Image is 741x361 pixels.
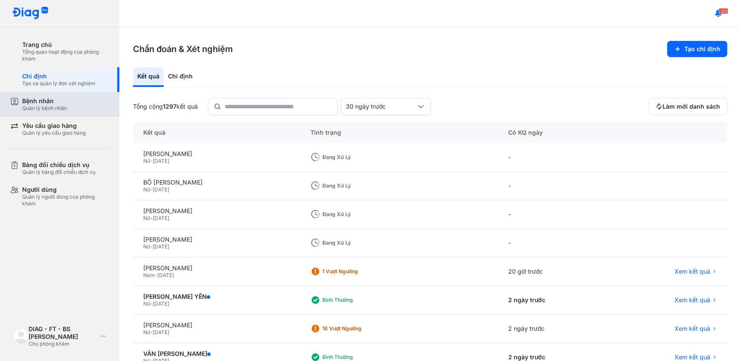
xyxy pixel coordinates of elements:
[22,193,109,207] div: Quản lý người dùng của phòng khám
[150,158,153,164] span: -
[153,215,169,221] span: [DATE]
[22,161,96,169] div: Bảng đối chiếu dịch vụ
[322,268,391,275] div: 1 Vượt ngưỡng
[498,122,608,143] div: Có KQ ngày
[674,353,710,361] span: Xem kết quả
[12,7,49,20] img: logo
[143,158,150,164] span: Nữ
[498,286,608,315] div: 2 ngày trước
[648,98,727,115] button: Làm mới danh sách
[133,103,198,110] div: Tổng cộng kết quả
[498,229,608,257] div: -
[22,49,109,62] div: Tổng quan hoạt động của phòng khám
[29,341,97,347] div: Chủ phòng khám
[22,130,86,136] div: Quản lý yêu cầu giao hàng
[322,154,391,161] div: Đang xử lý
[133,43,233,55] h3: Chẩn đoán & Xét nghiệm
[29,325,97,341] div: DIAG - FT - BS [PERSON_NAME]
[22,169,96,176] div: Quản lý bảng đối chiếu dịch vụ
[143,293,290,300] div: [PERSON_NAME] YẾN
[153,186,169,193] span: [DATE]
[153,243,169,250] span: [DATE]
[498,172,608,200] div: -
[498,315,608,343] div: 2 ngày trước
[322,354,391,361] div: Bình thường
[719,8,728,14] span: 120
[143,236,290,243] div: [PERSON_NAME]
[498,143,608,172] div: -
[674,268,710,275] span: Xem kết quả
[143,150,290,158] div: [PERSON_NAME]
[155,272,157,278] span: -
[143,264,290,272] div: [PERSON_NAME]
[22,97,67,105] div: Bệnh nhân
[143,207,290,215] div: [PERSON_NAME]
[14,329,29,344] img: logo
[498,257,608,286] div: 20 giờ trước
[143,321,290,329] div: [PERSON_NAME]
[153,329,169,335] span: [DATE]
[322,182,391,189] div: Đang xử lý
[150,300,153,307] span: -
[322,240,391,246] div: Đang xử lý
[300,122,498,143] div: Tình trạng
[22,105,67,112] div: Quản lý bệnh nhân
[143,243,150,250] span: Nữ
[22,122,86,130] div: Yêu cầu giao hàng
[667,41,727,57] button: Tạo chỉ định
[22,72,96,80] div: Chỉ định
[153,300,169,307] span: [DATE]
[150,215,153,221] span: -
[22,80,96,87] div: Tạo và quản lý đơn xét nghiệm
[164,67,197,87] div: Chỉ định
[322,297,391,303] div: Bình thường
[163,103,177,110] span: 1297
[150,186,153,193] span: -
[150,329,153,335] span: -
[674,296,710,304] span: Xem kết quả
[674,325,710,332] span: Xem kết quả
[143,186,150,193] span: Nữ
[143,350,290,358] div: VĂN [PERSON_NAME]
[150,243,153,250] span: -
[133,67,164,87] div: Kết quả
[143,272,155,278] span: Nam
[22,41,109,49] div: Trang chủ
[498,200,608,229] div: -
[157,272,174,278] span: [DATE]
[153,158,169,164] span: [DATE]
[22,186,109,193] div: Người dùng
[143,300,150,307] span: Nữ
[322,325,391,332] div: 16 Vượt ngưỡng
[143,329,150,335] span: Nữ
[663,103,720,110] span: Làm mới danh sách
[143,215,150,221] span: Nữ
[133,122,300,143] div: Kết quả
[346,103,416,110] div: 30 ngày trước
[322,211,391,218] div: Đang xử lý
[143,179,290,186] div: BỐ [PERSON_NAME]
